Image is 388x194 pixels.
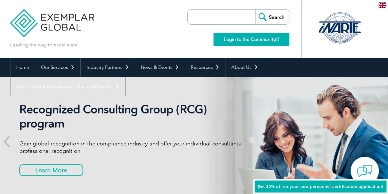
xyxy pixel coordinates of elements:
[225,58,264,77] a: About Us
[19,164,83,176] a: Learn More
[19,140,249,155] p: Gain global recognition in the compliance industry and offer your individual consultants professi...
[10,58,35,77] a: Home
[185,58,225,77] a: Resources
[213,33,289,46] a: Login to the Community
[19,102,249,131] h2: Recognized Consulting Group (RCG) program
[10,77,125,96] a: Find Certified Professional / Training Provider
[255,10,289,24] input: Search
[81,58,135,77] a: Industry Partners
[357,163,372,179] img: contact-chat.png
[10,42,77,48] p: Leading the way to excellence
[258,184,383,189] span: Get 20% off on your new personnel certification application!
[35,58,80,77] a: Our Services
[275,38,279,41] img: open_square.png
[135,58,185,77] a: News & Events
[378,2,386,8] img: en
